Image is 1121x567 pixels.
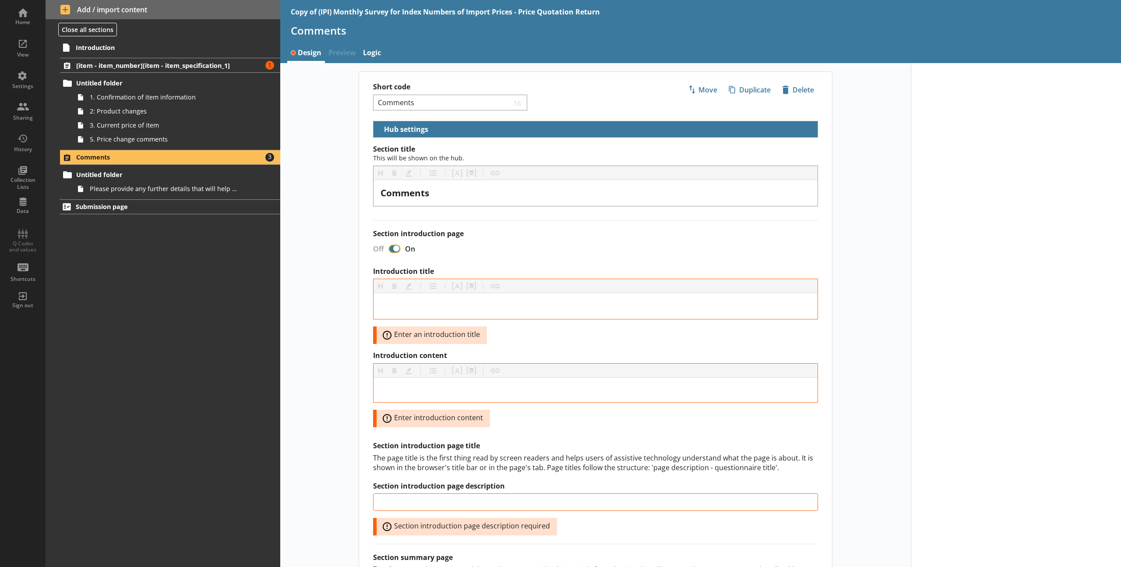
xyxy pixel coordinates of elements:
[7,83,38,90] div: Settings
[325,44,360,63] span: Preview
[381,187,429,199] span: Comments
[90,107,240,115] span: 2: Product changes
[74,132,280,146] a: 5. Price change comments
[373,267,818,276] label: Introduction title
[90,93,240,101] span: 1. Confirmation of item information
[291,7,600,17] div: Copy of (IPI) Monthly Survey for Index Numbers of Import Prices - Price Quotation Return
[64,76,280,146] li: Untitled folder1. Confirmation of item information2: Product changes3. Current price of item5. Pr...
[373,453,818,472] div: The page title is the first thing read by screen readers and helps users of assistive technology ...
[76,79,236,87] span: Untitled folder
[380,521,560,532] span: Section introduction page description required
[90,135,240,143] span: 5. Price change comments
[74,104,280,118] a: 2: Product changes
[684,82,721,97] button: Move
[373,144,464,163] span: Section title
[373,482,818,491] label: Section introduction page description
[60,40,280,54] a: Introduction
[60,199,280,214] a: Submission page
[7,19,38,26] div: Home
[381,385,811,395] div: Introduction content
[7,51,38,58] div: View
[287,44,325,63] a: Design
[377,121,430,137] button: Hub settings
[381,300,811,312] div: Introduction title
[46,150,280,196] li: Comments3Untitled folderPlease provide any further details that will help us to understand your b...
[74,118,280,132] a: 3. Current price of item
[511,99,524,107] span: 16
[380,330,490,340] span: Enter an introduction title
[60,5,266,14] span: Add / import content
[76,43,236,52] span: Introduction
[373,82,596,92] label: Short code
[7,302,38,309] div: Sign out
[381,187,811,199] div: [object Object]
[7,208,38,215] div: Data
[60,58,280,73] a: [item - item_number][item - item_specification_1]1
[725,83,774,97] span: Duplicate
[58,23,117,36] button: Close all sections
[76,153,236,161] span: Comments
[373,553,453,562] label: Section summary page
[373,351,818,360] label: Introduction content
[366,244,388,254] div: Off
[373,229,818,238] label: Section introduction page
[90,184,240,193] span: Please provide any further details that will help us to understand your business and tell an indu...
[46,58,280,146] li: [item - item_number][item - item_specification_1]1Untitled folder1. Confirmation of item informat...
[7,276,38,283] div: Shortcuts
[373,441,818,450] h2: Section introduction page title
[779,83,818,97] span: Delete
[76,170,236,179] span: Untitled folder
[76,61,236,70] span: [item - item_number][item - item_specification_1]
[90,121,240,129] span: 3. Current price of item
[64,168,280,196] li: Untitled folderPlease provide any further details that will help us to understand your business a...
[74,90,280,104] a: 1. Confirmation of item information
[684,83,721,97] span: Move
[373,154,464,162] span: This will be shown on the hub.
[360,44,384,63] a: Logic
[74,182,280,196] a: Please provide any further details that will help us to understand your business and tell an indu...
[60,150,280,165] a: Comments3
[402,244,422,254] div: On
[60,168,280,182] a: Untitled folder
[7,114,38,121] div: Sharing
[778,82,818,97] button: Delete
[380,413,494,424] span: Enter introduction content
[7,177,38,190] div: Collection Lists
[725,82,775,97] button: Duplicate
[60,76,280,90] a: Untitled folder
[291,24,1110,37] h1: Comments
[76,202,236,211] span: Submission page
[7,146,38,153] div: History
